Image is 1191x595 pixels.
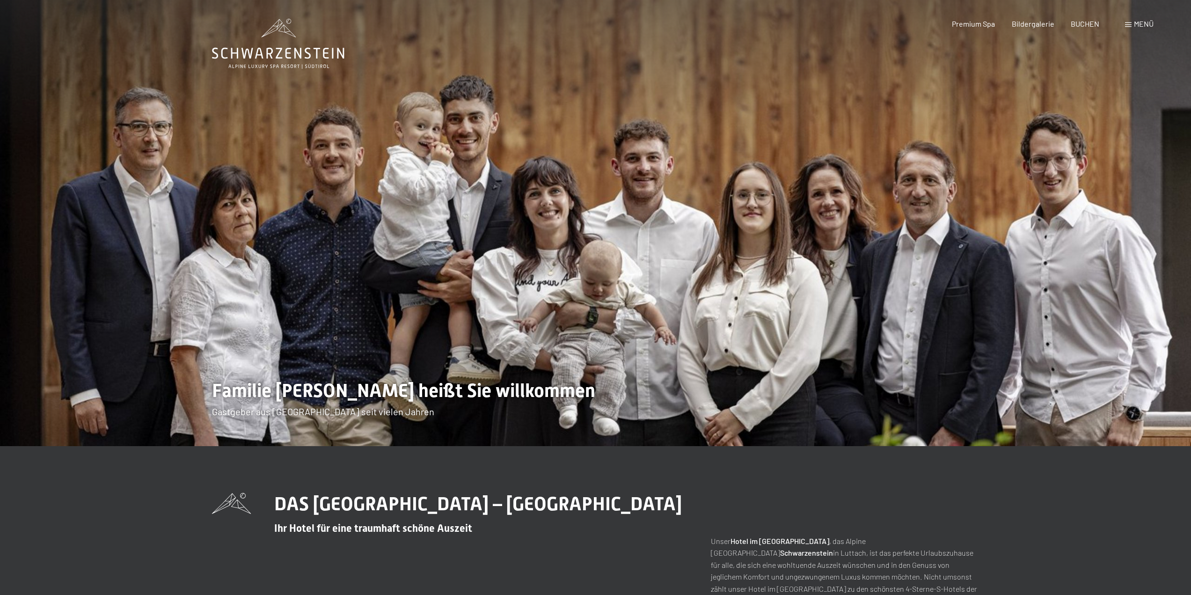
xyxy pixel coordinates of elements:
strong: Schwarzenstein [780,548,833,557]
span: Menü [1134,19,1154,28]
a: Premium Spa [952,19,995,28]
span: Gastgeber aus [GEOGRAPHIC_DATA] seit vielen Jahren [212,406,434,417]
a: BUCHEN [1071,19,1099,28]
span: Ihr Hotel für eine traumhaft schöne Auszeit [274,522,472,534]
span: Familie [PERSON_NAME] heißt Sie willkommen [212,380,595,402]
strong: Hotel im [GEOGRAPHIC_DATA] [731,536,829,545]
span: DAS [GEOGRAPHIC_DATA] – [GEOGRAPHIC_DATA] [274,493,682,515]
a: Bildergalerie [1012,19,1054,28]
